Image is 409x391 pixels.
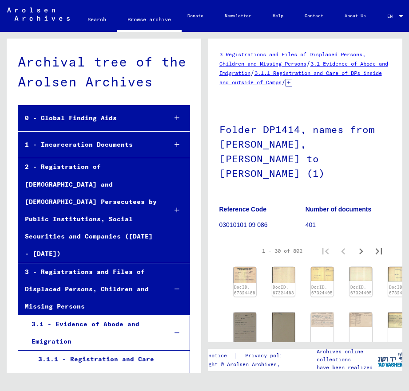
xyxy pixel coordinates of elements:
button: First page [317,242,334,260]
p: Copyright © Arolsen Archives, 2021 [190,360,299,368]
a: Search [77,9,117,30]
span: EN [387,14,397,19]
p: 03010101 09 086 [219,220,305,230]
button: Previous page [334,242,352,260]
img: 001.jpg [311,267,334,281]
div: 1 – 30 of 802 [262,247,302,255]
img: 002.jpg [272,313,295,345]
a: DocID: 67324488 [273,285,294,296]
a: Browse archive [117,9,182,32]
img: Arolsen_neg.svg [7,8,70,21]
div: 3.1 - Evidence of Abode and Emigration [25,316,160,350]
p: 401 [306,220,391,230]
a: Help [262,5,294,27]
img: 002.jpg [272,267,295,283]
img: yv_logo.png [374,348,407,371]
span: / [282,78,286,86]
img: 001.jpg [234,313,256,345]
b: Reference Code [219,206,267,213]
b: Number of documents [306,206,372,213]
h1: Folder DP1414, names from [PERSON_NAME], [PERSON_NAME] to [PERSON_NAME] (1) [219,109,392,192]
button: Next page [352,242,370,260]
div: | [190,351,299,360]
a: DocID: 67324488 [234,285,255,296]
img: 002.jpg [349,267,372,281]
div: 1 - Incarceration Documents [18,136,160,153]
a: Legal notice [190,351,234,360]
img: 001.jpg [311,313,334,327]
p: have been realized in partnership with [317,364,378,379]
button: Last page [370,242,388,260]
span: / [250,69,254,77]
img: 002.jpg [349,313,372,327]
a: DocID: 67324495 [350,285,372,296]
div: 3 - Registrations and Files of Displaced Persons, Children and Missing Persons [18,263,160,316]
a: Donate [177,5,214,27]
a: Privacy policy [238,351,299,360]
a: 3.1.1 Registration and Care of DPs inside and outside of Camps [219,70,382,86]
a: Contact [294,5,334,27]
a: Newsletter [214,5,262,27]
a: DocID: 67324495 [311,285,333,296]
div: Archival tree of the Arolsen Archives [18,52,190,92]
p: The Arolsen Archives online collections [317,340,378,364]
img: 001.jpg [234,267,256,283]
a: About Us [334,5,377,27]
a: 3 Registrations and Files of Displaced Persons, Children and Missing Persons [219,51,365,67]
span: / [306,59,310,67]
div: 2 - Registration of [DEMOGRAPHIC_DATA] and [DEMOGRAPHIC_DATA] Persecutees by Public Institutions,... [18,158,160,262]
div: 0 - Global Finding Aids [18,109,160,127]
